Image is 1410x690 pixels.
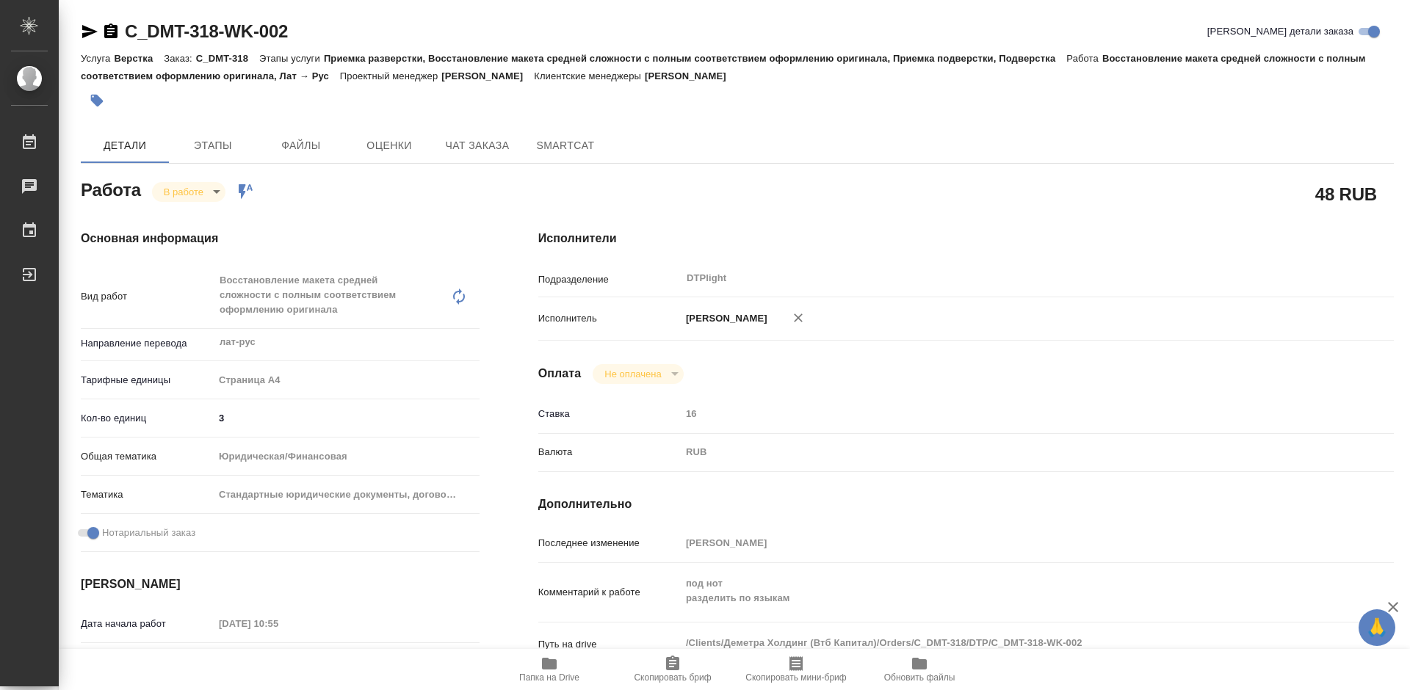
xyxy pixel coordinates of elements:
[634,672,711,683] span: Скопировать бриф
[538,445,681,460] p: Валюта
[125,21,288,41] a: C_DMT-318-WK-002
[164,53,195,64] p: Заказ:
[81,487,214,502] p: Тематика
[1364,612,1389,643] span: 🙏
[538,536,681,551] p: Последнее изменение
[600,368,665,380] button: Не оплачена
[681,440,1323,465] div: RUB
[102,23,120,40] button: Скопировать ссылку
[538,311,681,326] p: Исполнитель
[1315,181,1377,206] h2: 48 RUB
[681,311,767,326] p: [PERSON_NAME]
[681,571,1323,611] textarea: под нот разделить по языкам
[488,649,611,690] button: Папка на Drive
[81,411,214,426] p: Кол-во единиц
[178,137,248,155] span: Этапы
[681,631,1323,655] textarea: /Clients/Деметра Холдинг (Втб Капитал)/Orders/C_DMT-318/DTP/C_DMT-318-WK-002
[102,526,195,540] span: Нотариальный заказ
[538,272,681,287] p: Подразделение
[858,649,981,690] button: Обновить файлы
[538,585,681,600] p: Комментарий к работе
[340,70,441,81] p: Проектный менеджер
[519,672,579,683] span: Папка на Drive
[81,175,141,202] h2: Работа
[538,365,582,382] h4: Оплата
[81,617,214,631] p: Дата начала работ
[152,182,225,202] div: В работе
[81,230,480,247] h4: Основная информация
[266,137,336,155] span: Файлы
[259,53,324,64] p: Этапы услуги
[534,70,645,81] p: Клиентские менеджеры
[538,637,681,652] p: Путь на drive
[214,444,480,469] div: Юридическая/Финансовая
[81,53,114,64] p: Услуга
[1066,53,1102,64] p: Работа
[782,302,814,334] button: Удалить исполнителя
[538,407,681,421] p: Ставка
[681,532,1323,553] input: Пустое поле
[90,137,160,155] span: Детали
[441,70,534,81] p: [PERSON_NAME]
[745,672,846,683] span: Скопировать мини-бриф
[81,84,113,117] button: Добавить тэг
[611,649,734,690] button: Скопировать бриф
[114,53,164,64] p: Верстка
[645,70,737,81] p: [PERSON_NAME]
[593,364,683,384] div: В работе
[159,186,208,198] button: В работе
[734,649,858,690] button: Скопировать мини-бриф
[884,672,955,683] span: Обновить файлы
[81,289,214,304] p: Вид работ
[1207,24,1353,39] span: [PERSON_NAME] детали заказа
[538,230,1394,247] h4: Исполнители
[81,575,480,593] h4: [PERSON_NAME]
[214,368,480,393] div: Страница А4
[81,449,214,464] p: Общая тематика
[530,137,601,155] span: SmartCat
[538,495,1394,513] h4: Дополнительно
[1359,609,1395,646] button: 🙏
[196,53,259,64] p: C_DMT-318
[81,373,214,388] p: Тарифные единицы
[442,137,513,155] span: Чат заказа
[214,482,480,507] div: Стандартные юридические документы, договоры, уставы
[81,336,214,351] p: Направление перевода
[214,407,480,429] input: ✎ Введи что-нибудь
[681,403,1323,424] input: Пустое поле
[324,53,1066,64] p: Приемка разверстки, Восстановление макета средней сложности с полным соответствием оформлению ори...
[214,613,342,634] input: Пустое поле
[81,23,98,40] button: Скопировать ссылку для ЯМессенджера
[354,137,424,155] span: Оценки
